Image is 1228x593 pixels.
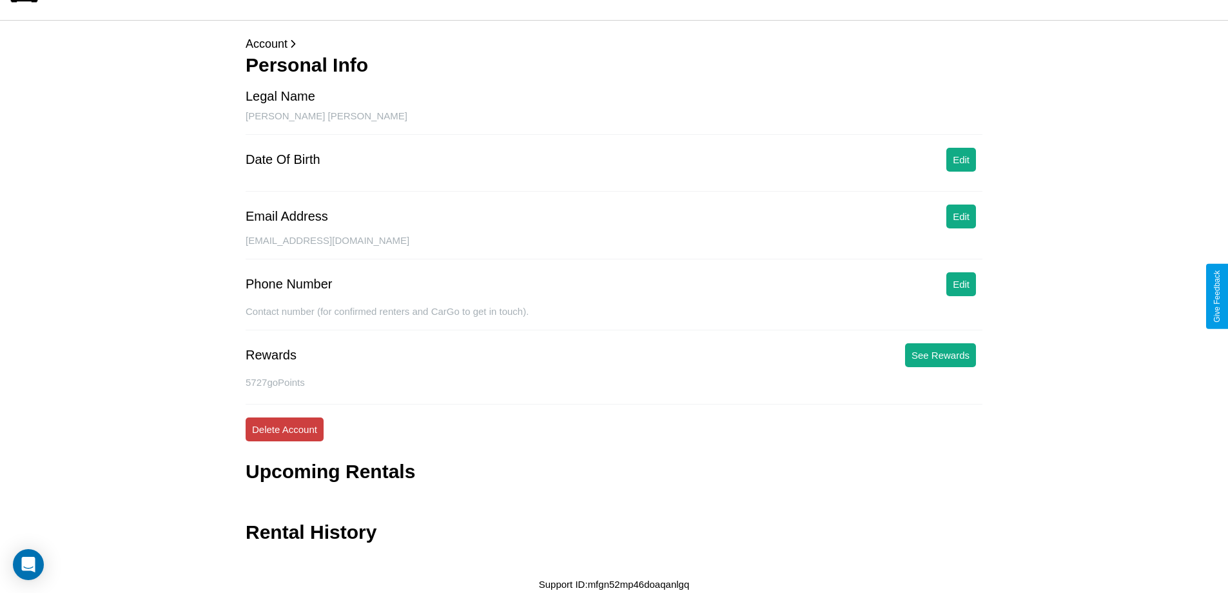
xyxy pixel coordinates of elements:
button: Delete Account [246,417,324,441]
div: Date Of Birth [246,152,320,167]
div: Contact number (for confirmed renters and CarGo to get in touch). [246,306,982,330]
button: See Rewards [905,343,976,367]
p: Account [246,34,982,54]
h3: Rental History [246,521,376,543]
div: Legal Name [246,89,315,104]
div: [PERSON_NAME] [PERSON_NAME] [246,110,982,135]
button: Edit [946,272,976,296]
h3: Personal Info [246,54,982,76]
div: Open Intercom Messenger [13,549,44,580]
div: [EMAIL_ADDRESS][DOMAIN_NAME] [246,235,982,259]
h3: Upcoming Rentals [246,461,415,483]
button: Edit [946,148,976,172]
button: Edit [946,205,976,228]
p: 5727 goPoints [246,374,982,391]
div: Email Address [246,209,328,224]
div: Rewards [246,348,297,363]
p: Support ID: mfgn52mp46doaqanlgq [539,576,690,593]
div: Phone Number [246,277,333,292]
div: Give Feedback [1213,270,1222,323]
